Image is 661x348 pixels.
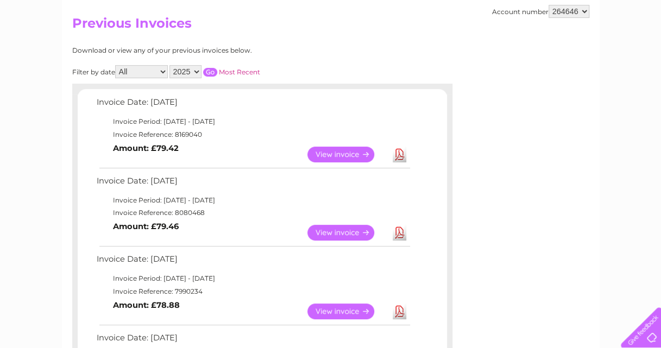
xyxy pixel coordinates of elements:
[307,147,387,162] a: View
[74,6,588,53] div: Clear Business is a trading name of Verastar Limited (registered in [GEOGRAPHIC_DATA] No. 3667643...
[497,46,521,54] a: Energy
[219,68,260,76] a: Most Recent
[72,65,357,78] div: Filter by date
[527,46,560,54] a: Telecoms
[393,225,406,241] a: Download
[566,46,582,54] a: Blog
[470,46,490,54] a: Water
[113,222,179,231] b: Amount: £79.46
[72,16,589,36] h2: Previous Invoices
[94,206,412,219] td: Invoice Reference: 8080468
[94,128,412,141] td: Invoice Reference: 8169040
[307,303,387,319] a: View
[94,115,412,128] td: Invoice Period: [DATE] - [DATE]
[94,174,412,194] td: Invoice Date: [DATE]
[456,5,531,19] a: 0333 014 3131
[23,28,79,61] img: logo.png
[113,143,179,153] b: Amount: £79.42
[307,225,387,241] a: View
[393,303,406,319] a: Download
[94,252,412,272] td: Invoice Date: [DATE]
[393,147,406,162] a: Download
[589,46,615,54] a: Contact
[94,285,412,298] td: Invoice Reference: 7990234
[72,47,357,54] div: Download or view any of your previous invoices below.
[94,194,412,207] td: Invoice Period: [DATE] - [DATE]
[492,5,589,18] div: Account number
[625,46,651,54] a: Log out
[94,95,412,115] td: Invoice Date: [DATE]
[94,272,412,285] td: Invoice Period: [DATE] - [DATE]
[113,300,180,310] b: Amount: £78.88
